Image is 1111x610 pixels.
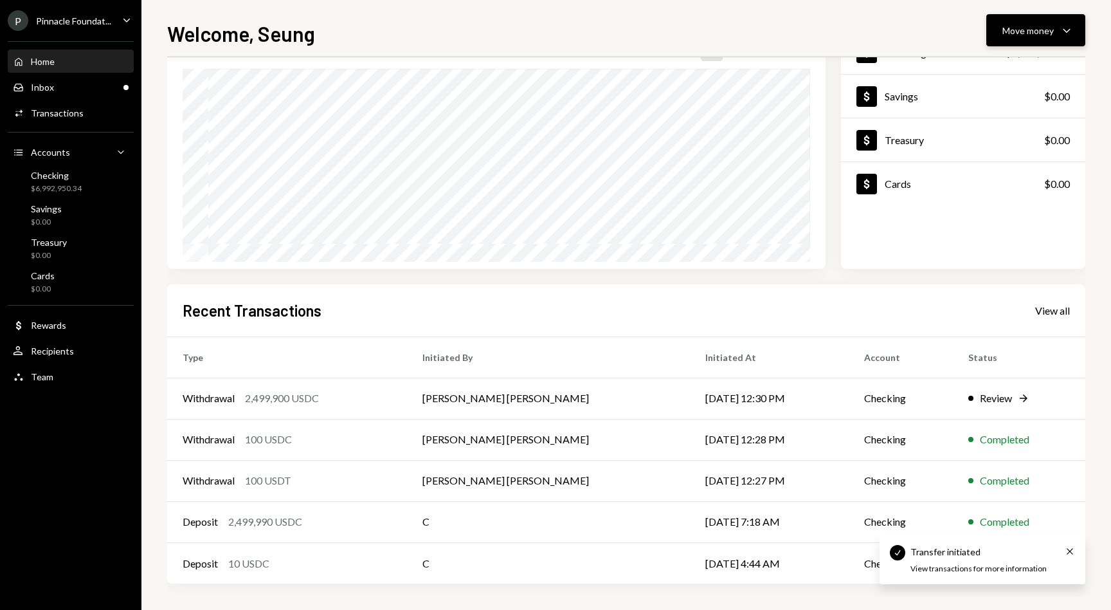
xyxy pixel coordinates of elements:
[245,473,291,488] div: 100 USDT
[36,15,111,26] div: Pinnacle Foundat...
[1002,24,1054,37] div: Move money
[980,391,1012,406] div: Review
[841,118,1085,162] a: Treasury$0.00
[1044,176,1070,192] div: $0.00
[31,250,67,261] div: $0.00
[690,501,849,542] td: [DATE] 7:18 AM
[228,514,302,530] div: 2,499,990 USDC
[8,313,134,337] a: Rewards
[885,90,918,102] div: Savings
[885,178,911,190] div: Cards
[31,284,55,295] div: $0.00
[31,107,84,118] div: Transactions
[245,432,292,447] div: 100 USDC
[31,346,74,356] div: Recipients
[690,419,849,460] td: [DATE] 12:28 PM
[245,391,319,406] div: 2,499,900 USDC
[31,270,55,281] div: Cards
[8,365,134,388] a: Team
[841,75,1085,118] a: Savings$0.00
[849,419,953,460] td: Checking
[183,300,321,321] h2: Recent Transactions
[8,166,134,197] a: Checking$6,992,950.34
[183,432,235,447] div: Withdrawal
[407,501,690,542] td: C
[31,237,67,248] div: Treasury
[885,134,924,146] div: Treasury
[690,337,849,378] th: Initiated At
[8,199,134,230] a: Savings$0.00
[167,337,407,378] th: Type
[980,473,1029,488] div: Completed
[8,101,134,124] a: Transactions
[8,75,134,98] a: Inbox
[183,514,218,530] div: Deposit
[31,170,82,181] div: Checking
[31,56,55,67] div: Home
[690,542,849,584] td: [DATE] 4:44 AM
[183,391,235,406] div: Withdrawal
[980,432,1029,447] div: Completed
[1044,89,1070,104] div: $0.00
[407,378,690,419] td: [PERSON_NAME] [PERSON_NAME]
[407,419,690,460] td: [PERSON_NAME] [PERSON_NAME]
[228,556,269,571] div: 10 USDC
[183,473,235,488] div: Withdrawal
[8,10,28,31] div: P
[980,514,1029,530] div: Completed
[849,337,953,378] th: Account
[849,378,953,419] td: Checking
[910,545,980,559] div: Transfer initiated
[910,564,1047,575] div: View transactions for more information
[31,82,54,93] div: Inbox
[8,140,134,163] a: Accounts
[986,14,1085,46] button: Move money
[1044,133,1070,148] div: $0.00
[953,337,1085,378] th: Status
[183,556,218,571] div: Deposit
[8,339,134,362] a: Recipients
[690,460,849,501] td: [DATE] 12:27 PM
[849,460,953,501] td: Checking
[407,542,690,584] td: C
[31,371,53,382] div: Team
[841,162,1085,205] a: Cards$0.00
[8,266,134,297] a: Cards$0.00
[849,501,953,542] td: Checking
[849,542,953,584] td: Checking
[31,147,70,158] div: Accounts
[690,378,849,419] td: [DATE] 12:30 PM
[31,320,66,331] div: Rewards
[407,460,690,501] td: [PERSON_NAME] [PERSON_NAME]
[31,203,62,214] div: Savings
[407,337,690,378] th: Initiated By
[167,21,315,46] h1: Welcome, Seung
[1035,303,1070,317] a: View all
[31,217,62,228] div: $0.00
[31,183,82,194] div: $6,992,950.34
[8,233,134,264] a: Treasury$0.00
[8,50,134,73] a: Home
[1035,304,1070,317] div: View all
